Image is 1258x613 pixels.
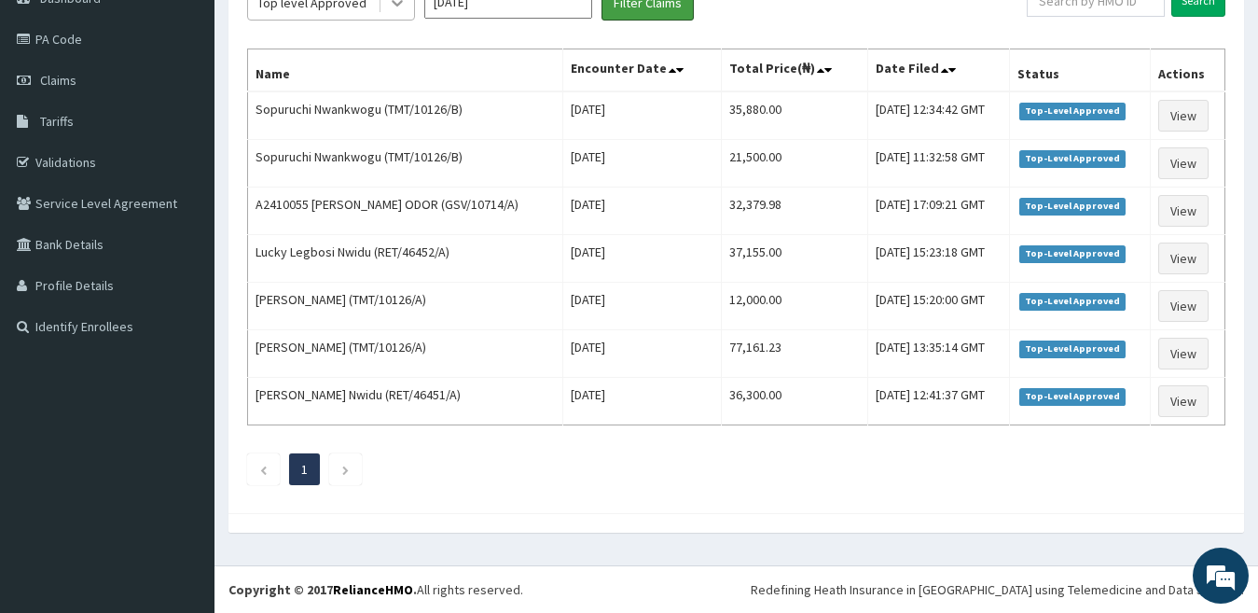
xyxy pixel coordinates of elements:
img: d_794563401_company_1708531726252_794563401 [35,93,76,140]
span: Top-Level Approved [1019,245,1127,262]
td: [DATE] [563,91,722,140]
td: [DATE] [563,140,722,188]
div: Minimize live chat window [306,9,351,54]
td: [DATE] 12:41:37 GMT [868,378,1010,425]
td: [DATE] 17:09:21 GMT [868,188,1010,235]
td: [DATE] 15:23:18 GMT [868,235,1010,283]
td: 35,880.00 [721,91,867,140]
td: [DATE] [563,378,722,425]
span: We're online! [108,186,257,374]
footer: All rights reserved. [214,565,1258,613]
td: Lucky Legbosi Nwidu (RET/46452/A) [248,235,563,283]
a: View [1158,195,1209,227]
td: 12,000.00 [721,283,867,330]
span: Top-Level Approved [1019,388,1127,405]
td: [DATE] [563,330,722,378]
td: 77,161.23 [721,330,867,378]
a: View [1158,100,1209,132]
a: Previous page [259,461,268,478]
td: [DATE] [563,283,722,330]
td: 21,500.00 [721,140,867,188]
span: Claims [40,72,76,89]
td: [PERSON_NAME] (TMT/10126/A) [248,283,563,330]
div: Redefining Heath Insurance in [GEOGRAPHIC_DATA] using Telemedicine and Data Science! [751,580,1244,599]
th: Actions [1150,49,1224,92]
a: View [1158,147,1209,179]
td: [DATE] 13:35:14 GMT [868,330,1010,378]
textarea: Type your message and hit 'Enter' [9,411,355,477]
th: Date Filed [868,49,1010,92]
td: [PERSON_NAME] Nwidu (RET/46451/A) [248,378,563,425]
td: [DATE] [563,188,722,235]
td: [PERSON_NAME] (TMT/10126/A) [248,330,563,378]
td: [DATE] 15:20:00 GMT [868,283,1010,330]
td: 36,300.00 [721,378,867,425]
span: Top-Level Approved [1019,341,1127,357]
td: [DATE] [563,235,722,283]
strong: Copyright © 2017 . [228,581,417,598]
td: [DATE] 12:34:42 GMT [868,91,1010,140]
span: Top-Level Approved [1019,198,1127,215]
a: View [1158,338,1209,369]
th: Name [248,49,563,92]
a: View [1158,385,1209,417]
th: Status [1009,49,1150,92]
td: 37,155.00 [721,235,867,283]
a: Page 1 is your current page [301,461,308,478]
th: Encounter Date [563,49,722,92]
a: RelianceHMO [333,581,413,598]
td: [DATE] 11:32:58 GMT [868,140,1010,188]
td: 32,379.98 [721,188,867,235]
div: Chat with us now [97,104,313,129]
a: View [1158,243,1209,274]
span: Top-Level Approved [1019,103,1127,119]
span: Top-Level Approved [1019,293,1127,310]
a: View [1158,290,1209,322]
td: A2410055 [PERSON_NAME] ODOR (GSV/10714/A) [248,188,563,235]
span: Top-Level Approved [1019,150,1127,167]
td: Sopuruchi Nwankwogu (TMT/10126/B) [248,91,563,140]
th: Total Price(₦) [721,49,867,92]
td: Sopuruchi Nwankwogu (TMT/10126/B) [248,140,563,188]
span: Tariffs [40,113,74,130]
a: Next page [341,461,350,478]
